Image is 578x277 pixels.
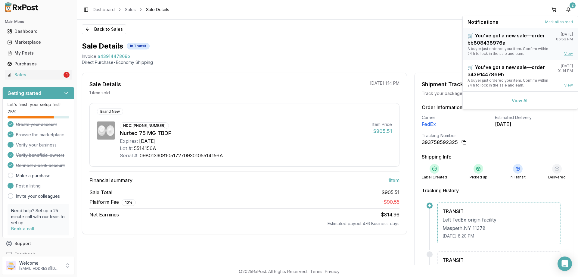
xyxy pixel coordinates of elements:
[2,249,74,260] button: Feedback
[422,90,566,96] div: Track your package from pickup to delivery
[82,41,123,51] h1: Sale Details
[2,238,74,249] button: Support
[443,208,556,215] div: TRANSIT
[134,145,156,152] div: 5514156A
[443,233,556,239] div: [DATE] 8:20 PM
[443,216,556,223] div: Left FedEx origin facility
[558,68,573,73] div: 01:14 PM
[422,80,472,89] div: Shipment Tracking
[97,108,123,115] div: Brand New
[545,20,573,24] button: Mark all as read
[422,121,493,128] div: FedEx
[146,7,169,13] span: Sale Details
[422,115,493,121] div: Carrier
[561,32,573,37] div: [DATE]
[468,78,553,88] div: A buyer just ordered your item. Confirm within 24 h to lock in the sale and earn.
[5,19,72,24] h2: Main Menu
[2,2,41,12] img: RxPost Logo
[7,39,70,45] div: Marketplace
[470,175,487,180] div: Picked up
[7,28,70,34] div: Dashboard
[98,53,130,59] span: a4391447869b
[89,221,399,227] div: Estimated payout 4-6 Business days
[422,175,447,180] div: Label Created
[89,80,121,89] div: Sale Details
[7,72,62,78] div: Sales
[5,58,72,69] a: Purchases
[2,70,74,80] button: Sales1
[139,137,156,145] div: [DATE]
[2,59,74,69] button: Purchases
[16,193,60,199] a: Invite your colleagues
[381,212,399,218] span: $814.96
[140,152,223,159] div: 09801330810517270930105514156A
[127,43,150,49] div: In Transit
[370,80,399,86] p: [DATE] 1:14 PM
[19,266,61,271] p: [EMAIL_ADDRESS][DOMAIN_NAME]
[422,187,566,194] h3: Tracking History
[422,153,566,160] h3: Shipping Info
[11,208,66,226] p: Need help? Set up a 25 minute call with our team to set up.
[2,37,74,47] button: Marketplace
[89,198,136,206] span: Platform Fee
[5,69,72,80] a: Sales1
[120,129,368,137] div: Nurtec 75 MG TBDP
[14,251,35,257] span: Feedback
[120,137,138,145] div: Expires:
[372,121,392,127] div: Item Price
[93,7,115,13] a: Dashboard
[468,64,553,78] div: 🛒 You've got a new sale—order a4391447869b
[82,24,126,34] button: Back to Sales
[558,257,572,271] div: Open Intercom Messenger
[548,175,566,180] div: Delivered
[125,7,136,13] a: Sales
[372,127,392,135] div: $905.51
[16,152,64,158] span: Verify beneficial owners
[122,199,136,206] div: 10 %
[468,18,498,26] span: Notifications
[495,121,566,128] div: [DATE]
[120,145,133,152] div: Lot #:
[11,226,34,231] a: Book a call
[422,133,566,139] div: Tracking Number
[422,139,458,146] div: 393758592325
[5,37,72,48] a: Marketplace
[2,48,74,58] button: My Posts
[5,48,72,58] a: My Posts
[443,225,556,232] div: Maspeth , NY 11378
[468,32,551,46] div: 🛒 You've got a new sale—order bb808438976a
[5,26,72,37] a: Dashboard
[16,142,57,148] span: Verify your business
[16,121,57,127] span: Create your account
[381,189,399,196] span: $905.51
[64,72,70,78] div: 1
[512,98,529,103] a: View All
[89,90,110,96] p: 1 item sold
[310,269,322,274] a: Terms
[564,51,573,56] a: View
[120,152,138,159] div: Serial #:
[564,83,573,88] a: View
[16,162,65,168] span: Connect a bank account
[16,173,51,179] a: Make a purchase
[564,5,573,14] button: 2
[2,27,74,36] button: Dashboard
[422,104,566,111] h3: Order Information
[570,2,576,8] div: 2
[468,46,551,56] div: A buyer just ordered your item. Confirm within 24 h to lock in the sale and earn.
[325,269,340,274] a: Privacy
[443,257,556,264] div: TRANSIT
[556,37,573,42] div: 06:53 PM
[89,177,132,184] span: Financial summary
[89,189,112,196] span: Sale Total
[16,132,64,138] span: Browse the marketplace
[7,61,70,67] div: Purchases
[120,122,169,129] div: NDC: [PHONE_NUMBER]
[82,53,96,59] div: Invoice
[8,109,17,115] span: 75 %
[89,211,119,218] span: Net Earnings
[388,177,399,184] span: 1 item
[6,261,16,270] img: User avatar
[93,7,169,13] nav: breadcrumb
